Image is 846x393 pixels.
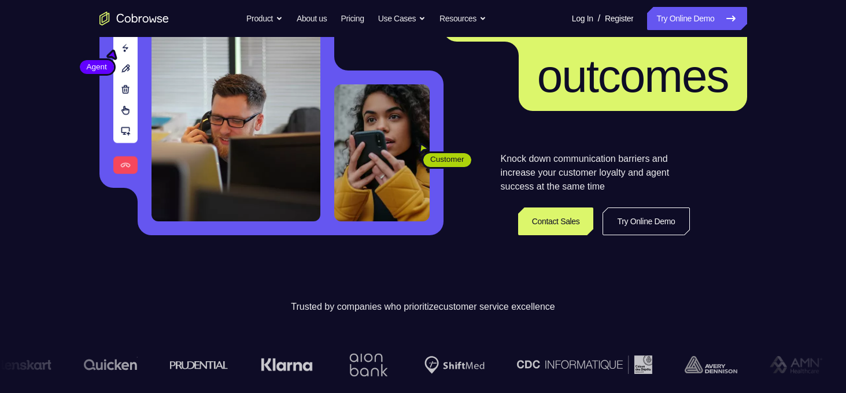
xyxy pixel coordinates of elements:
[681,356,734,373] img: avery-dennison
[513,355,649,373] img: CDC Informatique
[439,302,555,312] span: customer service excellence
[647,7,747,30] a: Try Online Demo
[257,358,309,372] img: Klarna
[537,50,729,102] span: outcomes
[297,7,327,30] a: About us
[598,12,600,25] span: /
[152,15,320,221] img: A customer support agent talking on the phone
[421,356,481,374] img: Shiftmed
[501,152,690,194] p: Knock down communication barriers and increase your customer loyalty and agent success at the sam...
[99,12,169,25] a: Go to the home page
[342,342,389,388] img: Aion Bank
[572,7,593,30] a: Log In
[603,207,689,235] a: Try Online Demo
[334,84,430,221] img: A customer holding their phone
[605,7,633,30] a: Register
[167,360,225,369] img: prudential
[518,207,594,235] a: Contact Sales
[246,7,283,30] button: Product
[439,7,486,30] button: Resources
[378,7,426,30] button: Use Cases
[341,7,364,30] a: Pricing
